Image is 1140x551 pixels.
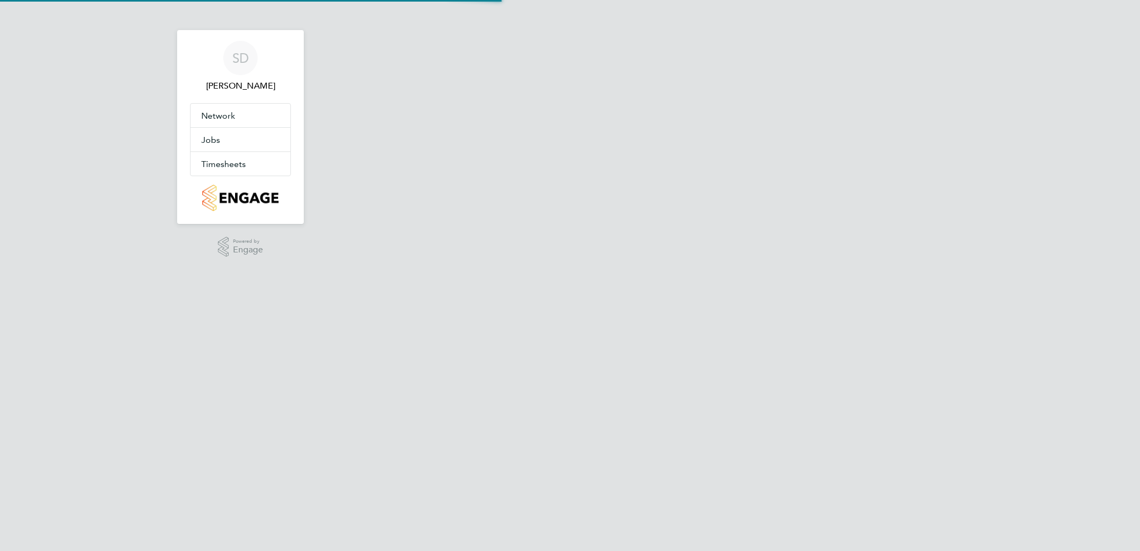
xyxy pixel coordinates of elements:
button: Jobs [191,128,290,151]
button: Network [191,104,290,127]
span: Powered by [233,237,263,246]
span: Engage [233,245,263,255]
span: SD [232,51,249,65]
a: Go to home page [190,185,291,211]
button: Timesheets [191,152,290,176]
span: Silvane DaRocha [190,79,291,92]
span: Network [201,111,235,121]
a: Powered byEngage [218,237,264,257]
img: countryside-properties-logo-retina.png [202,185,278,211]
span: Timesheets [201,159,246,169]
nav: Main navigation [177,30,304,224]
span: Jobs [201,135,220,145]
a: SD[PERSON_NAME] [190,41,291,92]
